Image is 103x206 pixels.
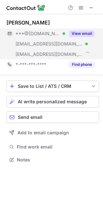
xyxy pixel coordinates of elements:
[6,155,99,164] button: Notes
[6,127,99,139] button: Add to email campaign
[18,84,88,89] div: Save to List / ATS / CRM
[6,111,99,123] button: Send email
[6,4,45,12] img: ContactOut v5.3.10
[17,144,97,150] span: Find work email
[17,157,97,163] span: Notes
[69,30,95,37] button: Reveal Button
[16,31,60,36] span: ***@[DOMAIN_NAME]
[69,61,95,68] button: Reveal Button
[16,51,83,57] span: [EMAIL_ADDRESS][DOMAIN_NAME]
[18,115,42,120] span: Send email
[17,130,69,135] span: Add to email campaign
[18,99,87,104] span: AI write personalized message
[6,19,50,26] div: [PERSON_NAME]
[6,142,99,151] button: Find work email
[16,41,83,47] span: [EMAIL_ADDRESS][DOMAIN_NAME]
[6,80,99,92] button: save-profile-one-click
[6,96,99,108] button: AI write personalized message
